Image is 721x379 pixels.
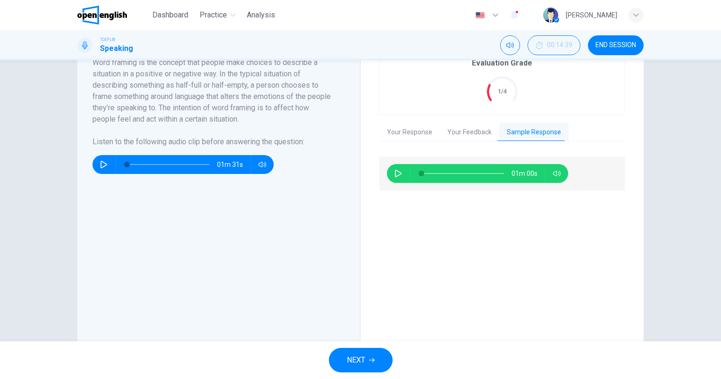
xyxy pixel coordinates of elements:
[595,41,636,49] span: END SESSION
[77,6,127,25] img: OpenEnglish logo
[379,123,440,142] button: Your Response
[347,354,365,367] span: NEXT
[196,7,239,24] button: Practice
[511,164,545,183] span: 01m 00s
[500,35,520,55] div: Mute
[77,6,149,25] a: OpenEnglish logo
[547,41,572,49] span: 00:14:39
[440,123,499,142] button: Your Feedback
[543,8,558,23] img: Profile picture
[100,43,133,54] h1: Speaking
[247,9,275,21] span: Analysis
[379,123,625,142] div: basic tabs example
[498,88,507,95] text: 1/4
[588,35,644,55] button: END SESSION
[474,12,486,19] img: en
[243,7,279,24] button: Analysis
[200,9,227,21] span: Practice
[92,57,334,125] h6: Word framing is the concept that people make choices to describe a situation in a positive or neg...
[92,136,334,148] h6: Listen to the following audio clip before answering the question :
[566,9,617,21] div: [PERSON_NAME]
[217,155,251,174] span: 01m 31s
[152,9,188,21] span: Dashboard
[499,123,569,142] button: Sample Response
[528,35,580,55] button: 00:14:39
[100,36,115,43] span: TOEFL®
[472,58,532,69] h6: Evaluation Grade
[329,348,393,372] button: NEXT
[528,35,580,55] div: Hide
[149,7,192,24] button: Dashboard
